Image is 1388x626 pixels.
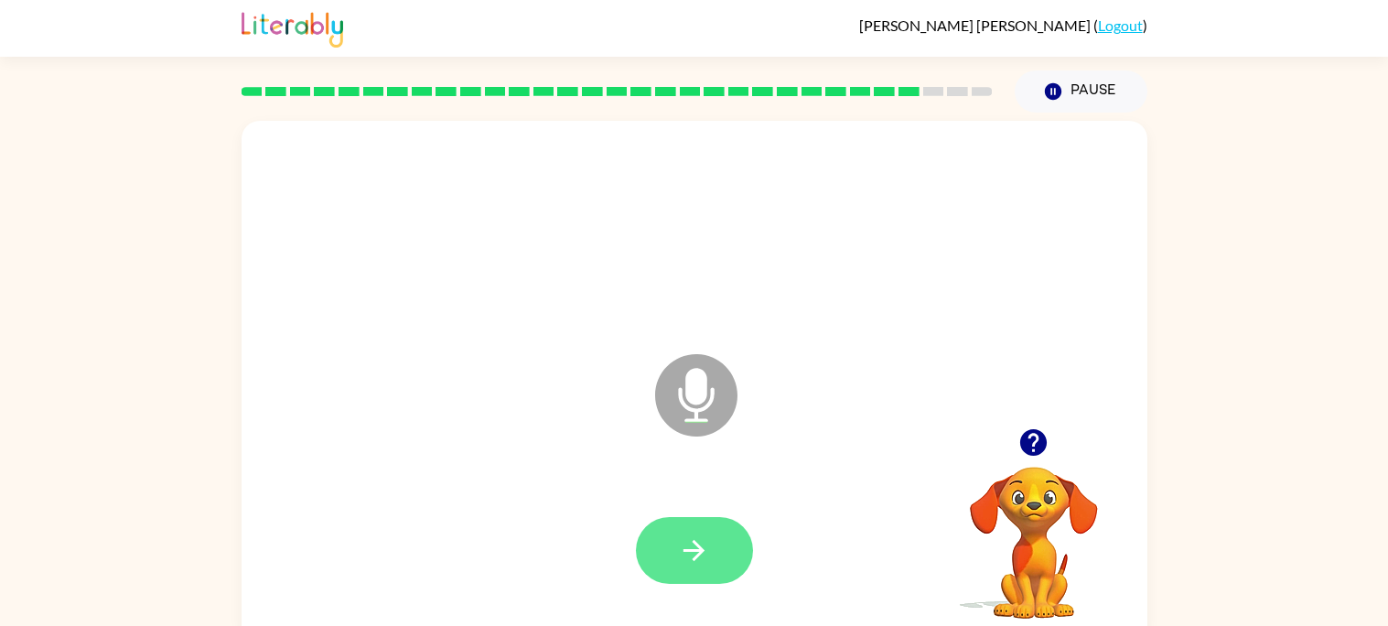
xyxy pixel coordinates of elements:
[859,16,1093,34] span: [PERSON_NAME] [PERSON_NAME]
[942,438,1125,621] video: Your browser must support playing .mp4 files to use Literably. Please try using another browser.
[859,16,1147,34] div: ( )
[1098,16,1143,34] a: Logout
[242,7,343,48] img: Literably
[1015,70,1147,113] button: Pause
